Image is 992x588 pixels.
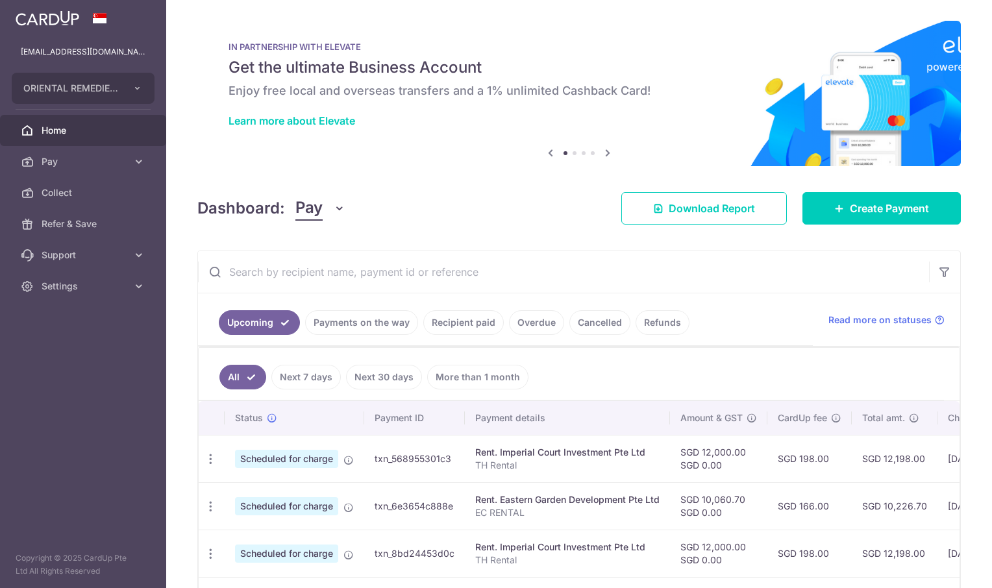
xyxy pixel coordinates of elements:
span: ORIENTAL REMEDIES EAST COAST PRIVATE LIMITED [23,82,119,95]
div: Rent. Imperial Court Investment Pte Ltd [475,446,660,459]
span: Settings [42,280,127,293]
span: Amount & GST [680,411,743,424]
span: Refer & Save [42,217,127,230]
p: TH Rental [475,459,660,472]
span: Read more on statuses [828,313,932,326]
td: SGD 166.00 [767,482,852,530]
span: Scheduled for charge [235,497,338,515]
h4: Dashboard: [197,197,285,220]
a: Upcoming [219,310,300,335]
td: SGD 10,060.70 SGD 0.00 [670,482,767,530]
span: Create Payment [850,201,929,216]
p: [EMAIL_ADDRESS][DOMAIN_NAME] [21,45,145,58]
img: CardUp [16,10,79,26]
a: Next 30 days [346,365,422,389]
button: Pay [295,196,345,221]
th: Payment ID [364,401,465,435]
h5: Get the ultimate Business Account [229,57,930,78]
span: Pay [295,196,323,221]
td: SGD 10,226.70 [852,482,937,530]
span: Pay [42,155,127,168]
p: IN PARTNERSHIP WITH ELEVATE [229,42,930,52]
a: More than 1 month [427,365,528,389]
span: Status [235,411,263,424]
td: SGD 12,198.00 [852,530,937,577]
a: Refunds [636,310,689,335]
td: SGD 198.00 [767,530,852,577]
td: SGD 12,000.00 SGD 0.00 [670,435,767,482]
a: Overdue [509,310,564,335]
span: Download Report [669,201,755,216]
span: Total amt. [862,411,905,424]
td: SGD 12,000.00 SGD 0.00 [670,530,767,577]
button: ORIENTAL REMEDIES EAST COAST PRIVATE LIMITED [12,73,155,104]
a: Cancelled [569,310,630,335]
input: Search by recipient name, payment id or reference [198,251,929,293]
a: Download Report [621,192,787,225]
span: Scheduled for charge [235,450,338,468]
img: Renovation banner [197,21,961,166]
td: txn_8bd24453d0c [364,530,465,577]
span: Support [42,249,127,262]
a: Create Payment [802,192,961,225]
td: txn_568955301c3 [364,435,465,482]
td: SGD 198.00 [767,435,852,482]
p: TH Rental [475,554,660,567]
td: txn_6e3654c888e [364,482,465,530]
a: All [219,365,266,389]
span: Scheduled for charge [235,545,338,563]
h6: Enjoy free local and overseas transfers and a 1% unlimited Cashback Card! [229,83,930,99]
th: Payment details [465,401,670,435]
a: Recipient paid [423,310,504,335]
iframe: Opens a widget where you can find more information [909,549,979,582]
span: Collect [42,186,127,199]
a: Read more on statuses [828,313,945,326]
a: Learn more about Elevate [229,114,355,127]
span: Home [42,124,127,137]
td: SGD 12,198.00 [852,435,937,482]
p: EC RENTAL [475,506,660,519]
div: Rent. Eastern Garden Development Pte Ltd [475,493,660,506]
span: CardUp fee [778,411,827,424]
a: Payments on the way [305,310,418,335]
div: Rent. Imperial Court Investment Pte Ltd [475,541,660,554]
a: Next 7 days [271,365,341,389]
